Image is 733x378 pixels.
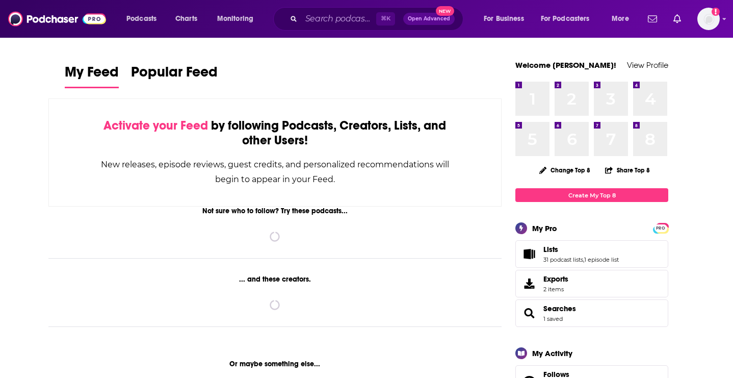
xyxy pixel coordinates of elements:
[519,247,539,261] a: Lists
[605,160,650,180] button: Share Top 8
[484,12,524,26] span: For Business
[697,8,720,30] span: Logged in as abirchfield
[217,12,253,26] span: Monitoring
[534,11,605,27] button: open menu
[515,240,668,268] span: Lists
[65,63,119,87] span: My Feed
[627,60,668,70] a: View Profile
[126,12,156,26] span: Podcasts
[515,270,668,297] a: Exports
[697,8,720,30] img: User Profile
[519,276,539,291] span: Exports
[655,224,667,232] span: PRO
[543,245,558,254] span: Lists
[515,299,668,327] span: Searches
[103,118,208,133] span: Activate your Feed
[169,11,203,27] a: Charts
[515,188,668,202] a: Create My Top 8
[436,6,454,16] span: New
[301,11,376,27] input: Search podcasts, credits, & more...
[541,12,590,26] span: For Podcasters
[283,7,473,31] div: Search podcasts, credits, & more...
[119,11,170,27] button: open menu
[612,12,629,26] span: More
[477,11,537,27] button: open menu
[408,16,450,21] span: Open Advanced
[655,224,667,232] a: PRO
[543,274,568,284] span: Exports
[532,223,557,233] div: My Pro
[376,12,395,26] span: ⌘ K
[697,8,720,30] button: Show profile menu
[584,256,619,263] a: 1 episode list
[100,157,450,187] div: New releases, episode reviews, guest credits, and personalized recommendations will begin to appe...
[48,207,502,215] div: Not sure who to follow? Try these podcasts...
[543,256,583,263] a: 31 podcast lists
[543,304,576,313] a: Searches
[533,164,596,177] button: Change Top 8
[48,360,502,368] div: Or maybe something else...
[583,256,584,263] span: ,
[515,60,616,70] a: Welcome [PERSON_NAME]!
[210,11,267,27] button: open menu
[712,8,720,16] svg: Add a profile image
[131,63,218,88] a: Popular Feed
[519,306,539,320] a: Searches
[175,12,197,26] span: Charts
[532,348,572,358] div: My Activity
[605,11,642,27] button: open menu
[403,13,455,25] button: Open AdvancedNew
[543,245,619,254] a: Lists
[543,286,568,293] span: 2 items
[8,9,106,29] img: Podchaser - Follow, Share and Rate Podcasts
[48,275,502,284] div: ... and these creators.
[543,315,563,322] a: 1 saved
[100,118,450,148] div: by following Podcasts, Creators, Lists, and other Users!
[65,63,119,88] a: My Feed
[131,63,218,87] span: Popular Feed
[644,10,661,28] a: Show notifications dropdown
[669,10,685,28] a: Show notifications dropdown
